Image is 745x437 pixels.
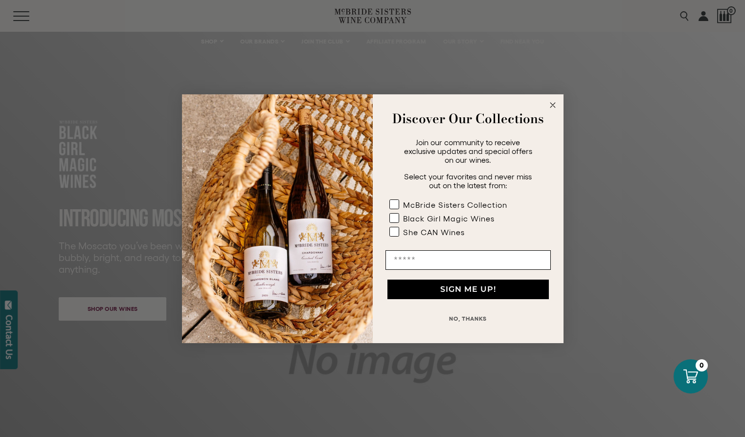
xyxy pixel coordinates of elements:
span: Join our community to receive exclusive updates and special offers on our wines. [404,138,532,164]
div: 0 [696,359,708,371]
input: Email [385,250,551,270]
div: McBride Sisters Collection [403,200,507,209]
button: NO, THANKS [385,309,551,328]
span: Select your favorites and never miss out on the latest from: [404,172,532,190]
div: She CAN Wines [403,228,465,237]
button: SIGN ME UP! [387,280,549,299]
img: 42653730-7e35-4af7-a99d-12bf478283cf.jpeg [182,94,373,343]
div: Black Girl Magic Wines [403,214,495,223]
button: Close dialog [547,99,559,111]
strong: Discover Our Collections [392,109,544,128]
